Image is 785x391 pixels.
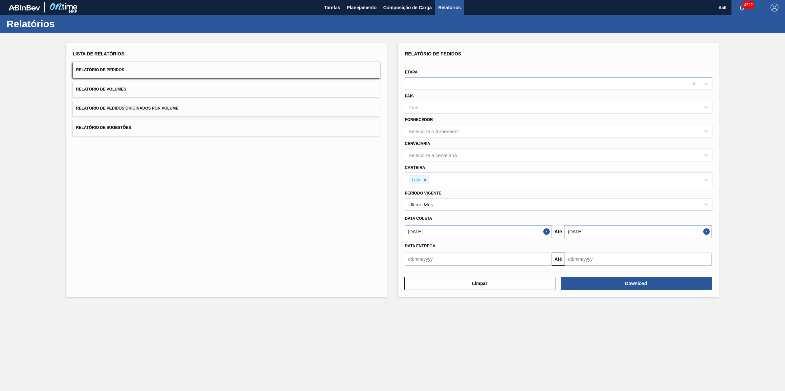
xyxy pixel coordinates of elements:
[73,62,380,78] button: Relatório de Pedidos
[73,51,124,56] span: Lista de Relatórios
[409,152,457,158] div: Selecione a cervejaria
[324,4,340,11] span: Tarefas
[552,225,565,238] button: Até
[76,106,179,111] span: Relatório de Pedidos Originados por Volume
[438,4,461,11] span: Relatórios
[9,5,40,10] img: TNhmsLtSVTkK8tSr43FrP2fwEKptu5GPRR3wAAAABJRU5ErkJggg==
[543,225,552,238] button: Close
[703,225,712,238] button: Close
[405,244,436,248] span: Data Entrega
[405,51,461,56] span: Relatório de Pedidos
[552,253,565,266] button: Até
[76,68,124,72] span: Relatório de Pedidos
[410,176,421,184] div: Lata
[76,125,131,130] span: Relatório de Sugestões
[565,253,712,266] input: dd/mm/yyyy
[405,225,552,238] input: dd/mm/yyyy
[405,216,432,221] span: Data coleta
[405,94,414,98] label: País
[743,1,754,9] span: 4722
[565,225,712,238] input: dd/mm/yyyy
[405,253,552,266] input: dd/mm/yyyy
[405,165,425,170] label: Carteira
[405,70,418,74] label: Etapa
[409,202,433,207] div: Último Mês
[405,191,441,195] label: Período Vigente
[405,117,433,122] label: Fornecedor
[409,105,418,110] div: País
[404,277,555,290] button: Limpar
[73,81,380,97] button: Relatório de Volumes
[409,129,459,134] div: Selecione o fornecedor
[731,3,752,12] button: Notificações
[405,141,430,146] label: Cervejaria
[347,4,377,11] span: Planejamento
[561,277,712,290] button: Download
[73,100,380,116] button: Relatório de Pedidos Originados por Volume
[73,120,380,136] button: Relatório de Sugestões
[771,4,778,11] img: Logout
[383,4,432,11] span: Composição de Carga
[7,20,123,28] h1: Relatórios
[76,87,126,92] span: Relatório de Volumes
